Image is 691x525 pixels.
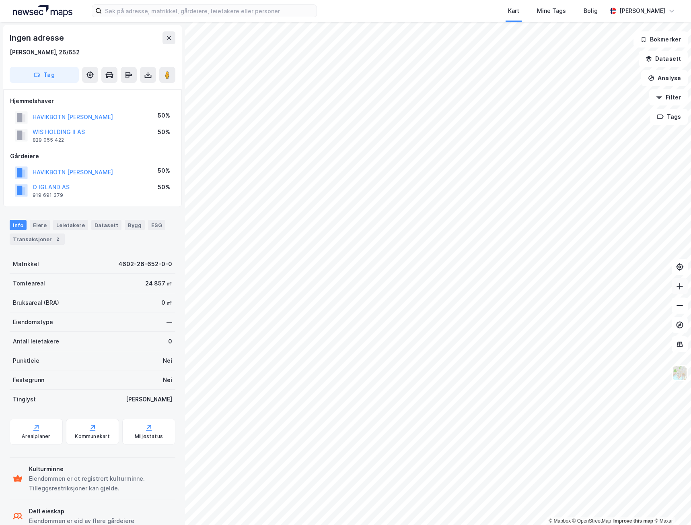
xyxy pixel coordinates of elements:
[145,279,172,288] div: 24 857 ㎡
[649,89,688,105] button: Filter
[572,518,611,524] a: OpenStreetMap
[29,474,172,493] div: Eiendommen er et registrert kulturminne. Tilleggsrestriksjoner kan gjelde.
[102,5,317,17] input: Søk på adresse, matrikkel, gårdeiere, leietakere eller personer
[33,192,63,198] div: 919 691 379
[537,6,566,16] div: Mine Tags
[651,486,691,525] div: Kontrollprogram for chat
[167,317,172,327] div: —
[10,67,79,83] button: Tag
[118,259,172,269] div: 4602-26-652-0-0
[126,395,172,404] div: [PERSON_NAME]
[13,259,39,269] div: Matrikkel
[10,151,175,161] div: Gårdeiere
[163,356,172,366] div: Nei
[641,70,688,86] button: Analyse
[10,220,27,230] div: Info
[633,31,688,48] button: Bokmerker
[13,375,44,385] div: Festegrunn
[651,486,691,525] iframe: Chat Widget
[75,433,110,440] div: Kommunekart
[53,235,62,243] div: 2
[158,166,170,176] div: 50%
[158,182,170,192] div: 50%
[91,220,121,230] div: Datasett
[13,337,59,346] div: Antall leietakere
[158,127,170,137] div: 50%
[650,109,688,125] button: Tags
[584,6,598,16] div: Bolig
[10,96,175,106] div: Hjemmelshaver
[639,51,688,67] button: Datasett
[10,234,65,245] div: Transaksjoner
[672,366,687,381] img: Z
[168,337,172,346] div: 0
[508,6,519,16] div: Kart
[30,220,50,230] div: Eiere
[13,395,36,404] div: Tinglyst
[135,433,163,440] div: Miljøstatus
[148,220,165,230] div: ESG
[10,31,65,44] div: Ingen adresse
[13,5,72,17] img: logo.a4113a55bc3d86da70a041830d287a7e.svg
[125,220,145,230] div: Bygg
[158,111,170,120] div: 50%
[13,298,59,308] div: Bruksareal (BRA)
[33,137,64,143] div: 829 055 422
[549,518,571,524] a: Mapbox
[13,279,45,288] div: Tomteareal
[53,220,88,230] div: Leietakere
[13,317,53,327] div: Eiendomstype
[163,375,172,385] div: Nei
[29,506,134,516] div: Delt eieskap
[29,464,172,474] div: Kulturminne
[613,518,653,524] a: Improve this map
[619,6,665,16] div: [PERSON_NAME]
[13,356,39,366] div: Punktleie
[161,298,172,308] div: 0 ㎡
[22,433,50,440] div: Arealplaner
[10,48,80,57] div: [PERSON_NAME], 26/652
